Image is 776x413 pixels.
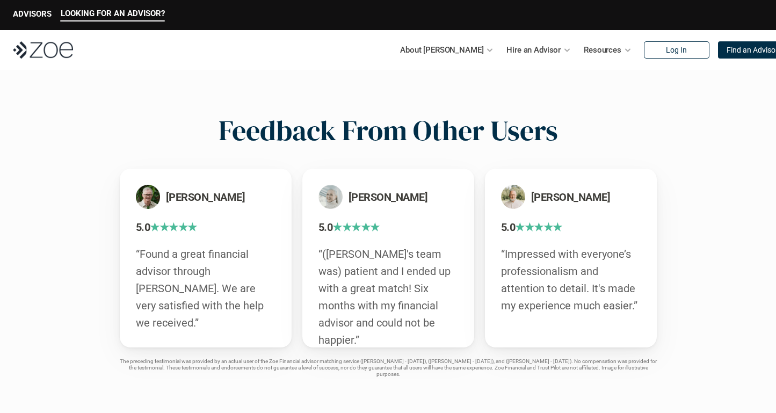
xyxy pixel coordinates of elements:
[318,220,458,235] h3: ★★★★★
[644,41,709,59] a: Log In
[120,358,657,378] p: The preceding testimonial was provided by an actual user of the Zoe Financial advisor matching se...
[13,9,52,19] p: ADVISORS
[349,190,447,205] h3: [PERSON_NAME]
[501,245,641,314] p: “Impressed with everyone’s professionalism and attention to detail. It's made my experience much ...
[136,245,275,331] p: “Found a great financial advisor through [PERSON_NAME]. We are very satisfied with the help we re...
[61,9,165,18] p: LOOKING FOR AN ADVISOR?
[166,190,264,205] h3: [PERSON_NAME]
[666,46,687,55] p: Log In
[318,245,458,349] p: “([PERSON_NAME]'s team was) patient and I ended up with a great match! Six months with my financi...
[400,42,483,58] p: About [PERSON_NAME]
[531,190,629,205] h3: [PERSON_NAME]
[318,221,333,234] span: 5.0
[136,221,150,234] span: 5.0
[506,42,561,58] p: Hire an Advisor
[501,220,641,235] h3: ★★★★★
[219,114,558,147] h2: Feedback From Other Users
[501,221,516,234] span: 5.0
[136,220,275,235] h3: ★★★★★
[584,42,621,58] p: Resources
